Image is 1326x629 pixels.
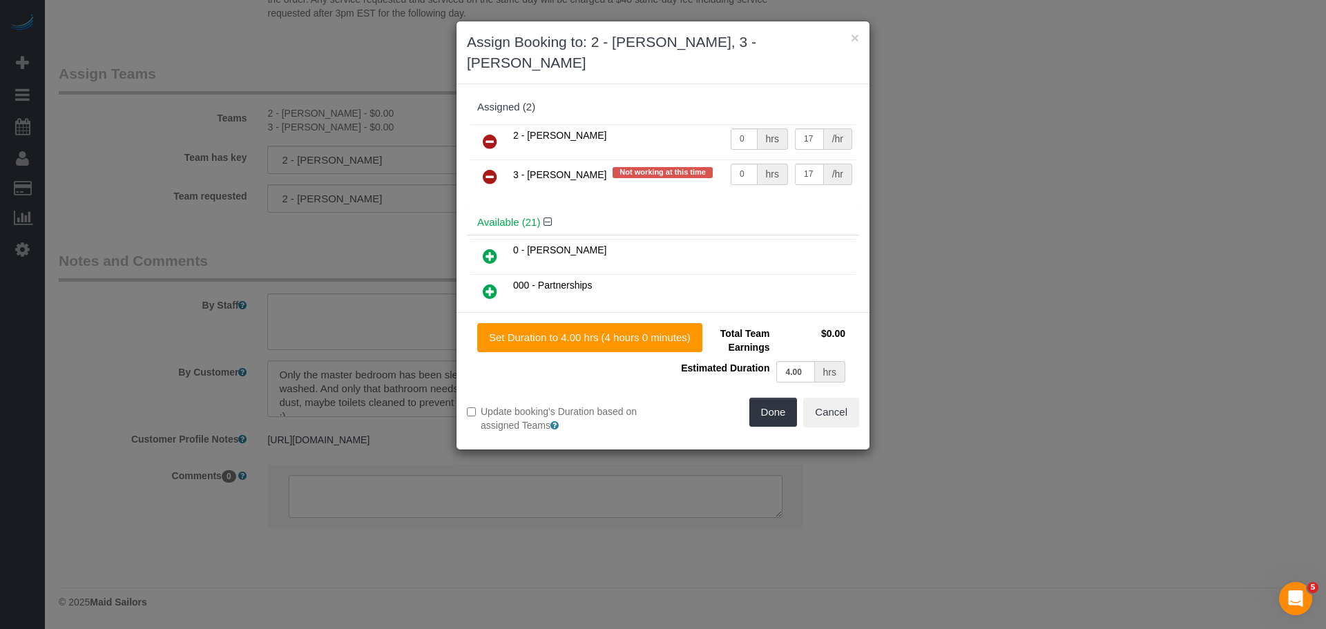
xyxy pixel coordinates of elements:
input: Update booking's Duration based on assigned Teams [467,407,476,416]
span: 3 - [PERSON_NAME] [513,169,606,180]
div: hrs [758,164,788,185]
button: Set Duration to 4.00 hrs (4 hours 0 minutes) [477,323,702,352]
span: 2 - [PERSON_NAME] [513,130,606,141]
h3: Assign Booking to: 2 - [PERSON_NAME], 3 - [PERSON_NAME] [467,32,859,73]
span: Estimated Duration [681,362,769,374]
span: 5 [1307,582,1318,593]
button: × [851,30,859,45]
span: 000 - Partnerships [513,280,592,291]
span: Not working at this time [613,167,713,178]
div: /hr [824,128,852,150]
td: $0.00 [773,323,849,358]
div: /hr [824,164,852,185]
div: hrs [815,361,845,383]
iframe: Intercom live chat [1279,582,1312,615]
h4: Available (21) [477,217,849,229]
div: hrs [758,128,788,150]
td: Total Team Earnings [673,323,773,358]
span: 0 - [PERSON_NAME] [513,244,606,255]
div: Assigned (2) [477,101,849,113]
button: Cancel [803,398,859,427]
button: Done [749,398,798,427]
label: Update booking's Duration based on assigned Teams [467,405,653,432]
